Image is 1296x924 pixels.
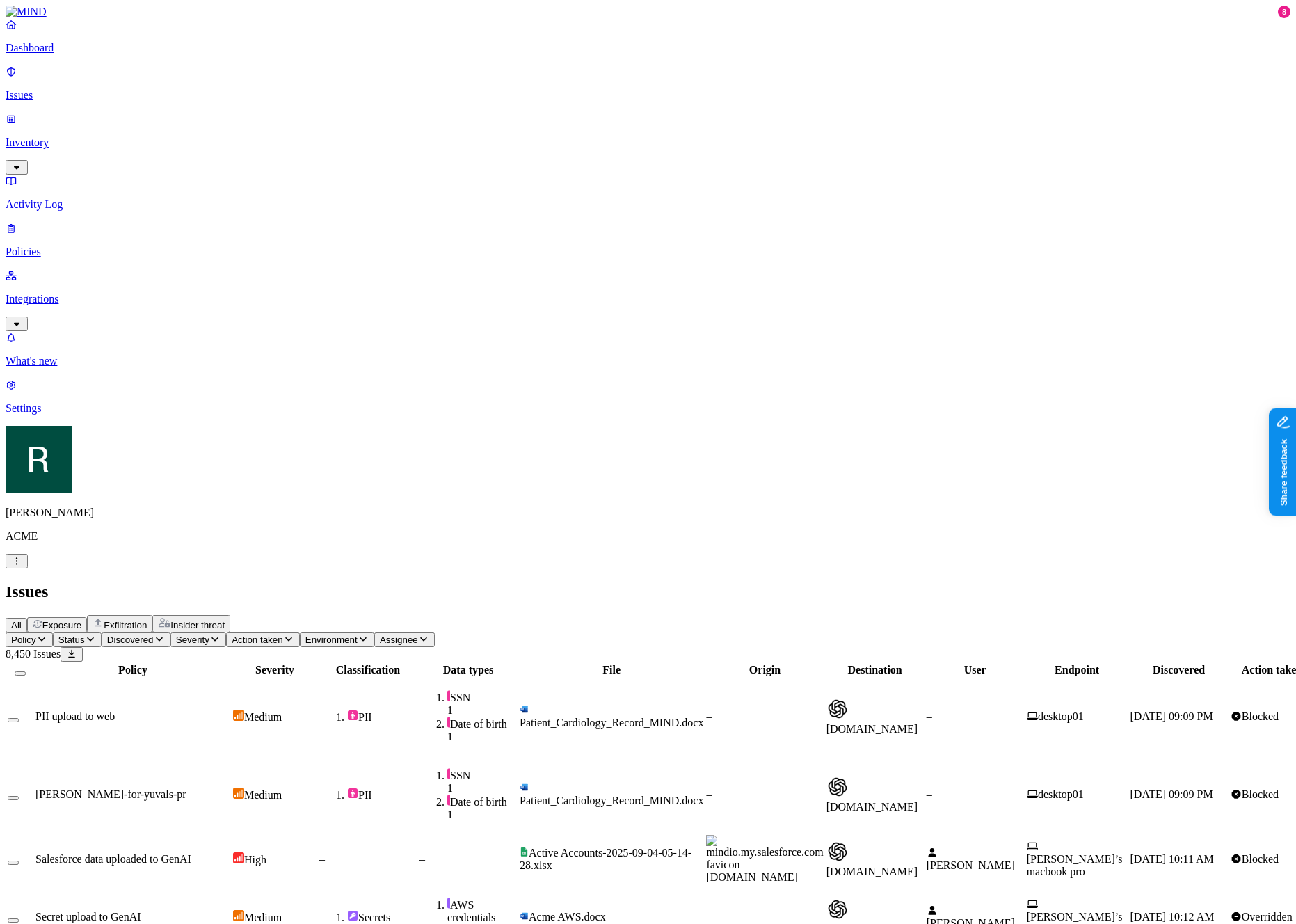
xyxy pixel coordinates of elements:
span: Severity [176,635,209,645]
a: Dashboard [6,18,1290,54]
p: Settings [6,402,1290,415]
button: Select all [15,671,26,676]
img: pii [347,710,358,721]
span: Patient_Cardiology_Record_MIND.docx [520,717,703,728]
span: Action taken [232,635,282,645]
a: Activity Log [6,175,1290,211]
img: microsoft-word [520,705,529,714]
div: PII [347,788,417,802]
p: [PERSON_NAME] [6,507,1290,519]
div: Destination [826,664,924,676]
span: – [706,911,712,923]
img: chatgpt.com favicon [826,698,849,720]
div: Endpoint [1027,664,1128,676]
div: Origin [706,664,823,676]
a: Issues [6,65,1290,102]
p: Issues [6,89,1290,102]
span: [PERSON_NAME]’s macbook pro [1027,853,1123,877]
p: Policies [6,246,1290,258]
span: High [244,854,266,866]
span: [DATE] 09:09 PM [1130,710,1213,722]
button: Select row [8,861,19,865]
img: google-sheets [520,847,529,857]
img: secret [347,910,358,921]
div: Data types [419,664,517,676]
span: Environment [305,635,358,645]
img: severity-high [233,852,244,863]
img: secret-line [447,898,450,909]
h2: Issues [6,582,1290,601]
div: 1 [447,704,517,717]
span: Active Accounts-2025-09-04-05-14-28.xlsx [520,847,691,871]
img: chatgpt.com favicon [826,898,849,921]
span: [DATE] 09:09 PM [1130,788,1213,800]
div: Date of birth [447,717,517,731]
span: Exposure [42,620,81,630]
p: What's new [6,355,1290,367]
span: Insider threat [170,620,225,630]
span: Exfiltration [104,620,147,630]
img: MIND [6,6,47,18]
span: Acme AWS.docx [529,911,606,923]
p: Integrations [6,293,1290,305]
a: MIND [6,6,1290,18]
span: Medium [244,711,282,723]
div: Discovered [1130,664,1228,676]
img: pii [347,788,358,799]
a: Integrations [6,269,1290,329]
span: – [706,710,712,722]
a: What's new [6,331,1290,367]
span: desktop01 [1038,710,1084,722]
span: Discovered [107,635,154,645]
div: 1 [447,782,517,795]
img: severity-medium [233,910,244,921]
span: All [11,620,22,630]
span: PII upload to web [35,710,115,722]
div: 1 [447,731,517,743]
span: Blocked [1242,710,1279,722]
div: PII [347,710,417,724]
span: [DOMAIN_NAME] [826,801,918,813]
div: Classification [319,664,417,676]
button: Select row [8,718,19,722]
span: Salesforce data uploaded to GenAI [35,853,191,865]
div: SSN [447,690,517,704]
div: User [927,664,1024,676]
span: [DOMAIN_NAME] [706,871,798,883]
img: pii-line [447,768,450,779]
div: 1 [447,808,517,821]
span: – [927,788,932,800]
p: Activity Log [6,198,1290,211]
img: pii-line [447,690,450,701]
img: severity-medium [233,710,244,721]
p: ACME [6,530,1290,543]
span: [DATE] 10:11 AM [1130,853,1214,865]
span: desktop01 [1038,788,1084,800]
span: [DOMAIN_NAME] [826,723,918,735]
img: pii-line [447,795,450,806]
img: Ron Rabinovich [6,426,72,493]
span: Blocked [1242,788,1279,800]
div: SSN [447,768,517,782]
span: Patient_Cardiology_Record_MIND.docx [520,795,703,806]
span: [PERSON_NAME]-for-yuvals-pr [35,788,186,800]
div: Severity [233,664,317,676]
span: Medium [244,789,282,801]
div: File [520,664,703,676]
img: mindio.my.salesforce.com favicon [706,835,823,871]
span: 8,450 Issues [6,648,61,660]
a: Inventory [6,113,1290,173]
span: Secret upload to GenAI [35,911,141,923]
div: Policy [35,664,230,676]
div: 8 [1278,6,1290,18]
img: microsoft-word [520,783,529,792]
span: – [927,710,932,722]
img: microsoft-word [520,911,529,921]
div: AWS credentials [447,898,517,924]
a: Policies [6,222,1290,258]
div: Secrets [347,910,417,924]
div: Date of birth [447,795,517,808]
a: Settings [6,379,1290,415]
span: – [706,788,712,800]
span: [DOMAIN_NAME] [826,866,918,877]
